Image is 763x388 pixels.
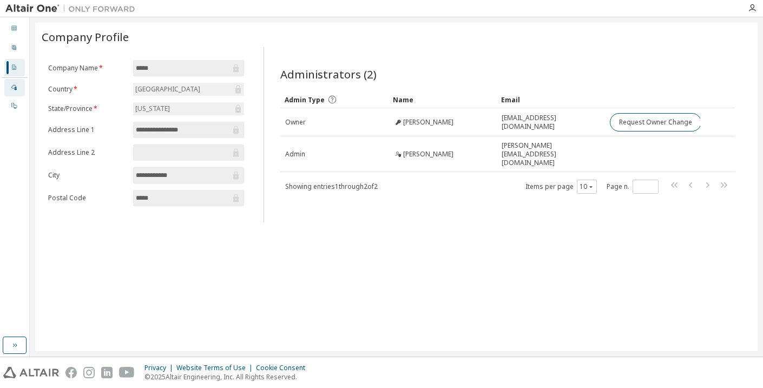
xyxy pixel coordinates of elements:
[4,59,25,76] div: Company Profile
[4,40,25,57] div: User Profile
[525,180,597,194] span: Items per page
[285,150,305,159] span: Admin
[403,150,453,159] span: [PERSON_NAME]
[133,83,244,96] div: [GEOGRAPHIC_DATA]
[48,104,127,113] label: State/Province
[48,64,127,73] label: Company Name
[502,141,600,167] span: [PERSON_NAME][EMAIL_ADDRESS][DOMAIN_NAME]
[285,95,325,104] span: Admin Type
[83,367,95,378] img: instagram.svg
[176,364,256,372] div: Website Terms of Use
[134,83,202,95] div: [GEOGRAPHIC_DATA]
[48,171,127,180] label: City
[134,103,172,115] div: [US_STATE]
[4,97,25,115] div: On Prem
[285,118,306,127] span: Owner
[42,29,129,44] span: Company Profile
[48,126,127,134] label: Address Line 1
[501,91,601,108] div: Email
[580,182,594,191] button: 10
[607,180,659,194] span: Page n.
[285,182,378,191] span: Showing entries 1 through 2 of 2
[4,20,25,37] div: Dashboard
[48,85,127,94] label: Country
[48,194,127,202] label: Postal Code
[403,118,453,127] span: [PERSON_NAME]
[133,102,244,115] div: [US_STATE]
[5,3,141,14] img: Altair One
[3,367,59,378] img: altair_logo.svg
[4,79,25,96] div: Managed
[144,372,312,382] p: © 2025 Altair Engineering, Inc. All Rights Reserved.
[256,364,312,372] div: Cookie Consent
[280,67,377,82] span: Administrators (2)
[101,367,113,378] img: linkedin.svg
[144,364,176,372] div: Privacy
[119,367,135,378] img: youtube.svg
[48,148,127,157] label: Address Line 2
[502,114,600,131] span: [EMAIL_ADDRESS][DOMAIN_NAME]
[393,91,492,108] div: Name
[610,113,701,131] button: Request Owner Change
[65,367,77,378] img: facebook.svg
